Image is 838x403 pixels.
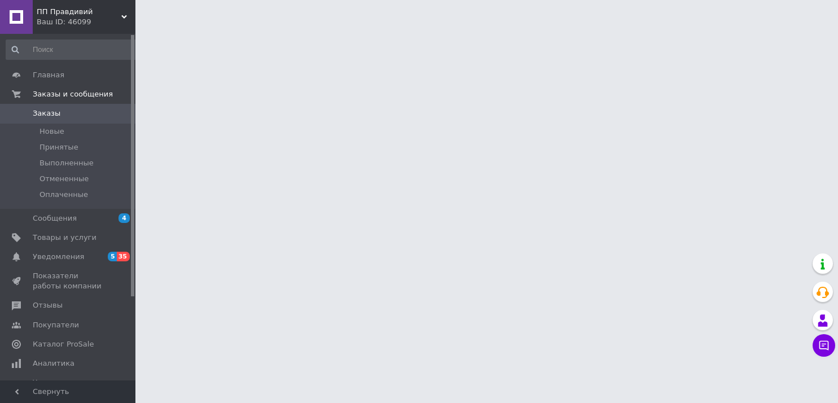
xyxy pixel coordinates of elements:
span: Уведомления [33,252,84,262]
span: Выполненные [40,158,94,168]
span: Новые [40,126,64,137]
span: Отмененные [40,174,89,184]
span: Главная [33,70,64,80]
span: 4 [119,213,130,223]
span: Оплаченные [40,190,88,200]
span: 35 [117,252,130,261]
span: Заказы [33,108,60,119]
span: Сообщения [33,213,77,224]
button: Чат с покупателем [813,334,835,357]
span: Товары и услуги [33,233,96,243]
div: Ваш ID: 46099 [37,17,135,27]
span: Каталог ProSale [33,339,94,349]
span: Показатели работы компании [33,271,104,291]
span: Отзывы [33,300,63,310]
span: Заказы и сообщения [33,89,113,99]
span: Покупатели [33,320,79,330]
span: Принятые [40,142,78,152]
input: Поиск [6,40,139,60]
span: ПП Правдивий [37,7,121,17]
span: 5 [108,252,117,261]
span: Управление сайтом [33,378,104,398]
span: Аналитика [33,358,74,369]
